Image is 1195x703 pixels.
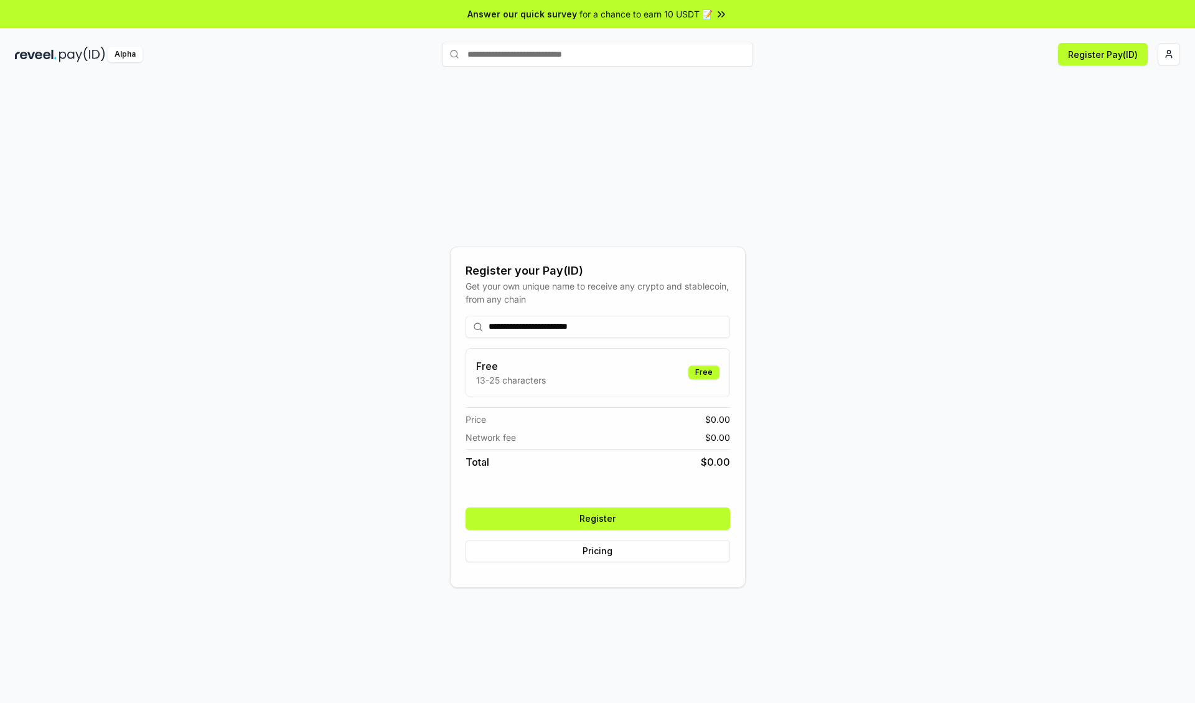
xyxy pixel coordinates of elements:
[466,280,730,306] div: Get your own unique name to receive any crypto and stablecoin, from any chain
[701,455,730,469] span: $ 0.00
[476,374,546,387] p: 13-25 characters
[466,262,730,280] div: Register your Pay(ID)
[108,47,143,62] div: Alpha
[705,431,730,444] span: $ 0.00
[476,359,546,374] h3: Free
[705,413,730,426] span: $ 0.00
[579,7,713,21] span: for a chance to earn 10 USDT 📝
[466,540,730,562] button: Pricing
[466,507,730,530] button: Register
[466,413,486,426] span: Price
[59,47,105,62] img: pay_id
[15,47,57,62] img: reveel_dark
[688,366,719,379] div: Free
[467,7,577,21] span: Answer our quick survey
[1058,43,1148,65] button: Register Pay(ID)
[466,455,489,469] span: Total
[466,431,516,444] span: Network fee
